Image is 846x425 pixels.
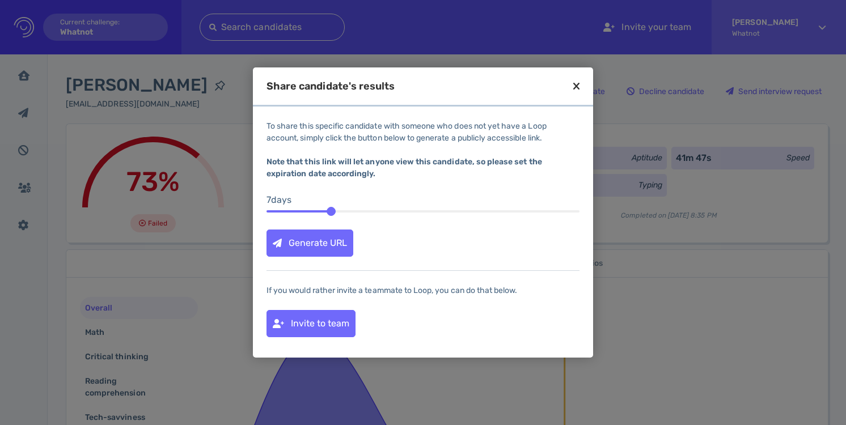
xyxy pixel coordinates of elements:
[267,229,353,257] button: Generate URL
[267,193,579,207] div: 7 day s
[267,284,579,296] div: If you would rather invite a teammate to Loop, you can do that below.
[267,120,579,180] div: To share this specific candidate with someone who does not yet have a Loop account, simply click ...
[267,311,355,337] div: Invite to team
[267,81,395,91] div: Share candidate's results
[267,157,542,178] b: Note that this link will let anyone view this candidate, so please set the expiration date accord...
[267,230,353,256] div: Generate URL
[267,310,356,337] button: Invite to team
